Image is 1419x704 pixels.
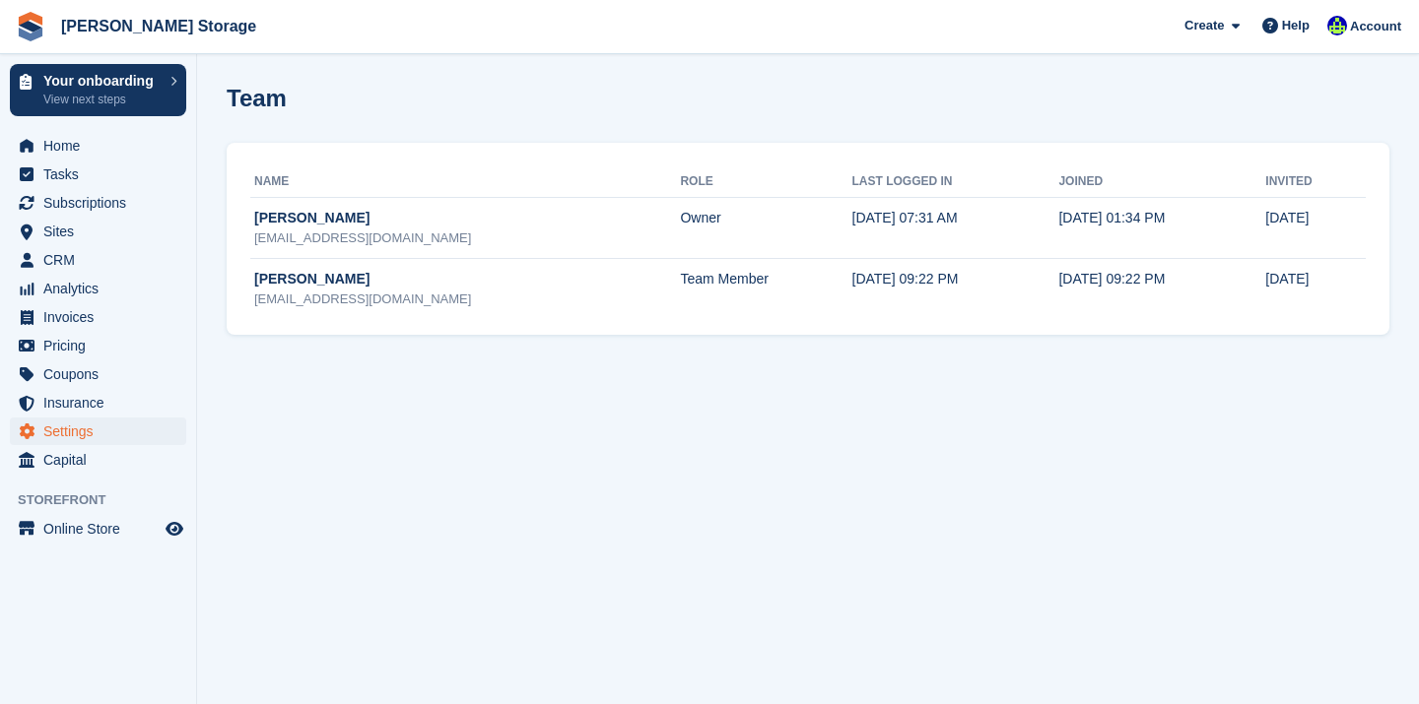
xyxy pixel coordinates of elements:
td: [DATE] 01:34 PM [1058,198,1265,259]
span: Help [1282,16,1310,35]
span: Storefront [18,490,196,510]
a: menu [10,446,186,474]
th: Name [250,166,680,198]
a: menu [10,218,186,245]
span: Subscriptions [43,189,162,217]
td: [DATE] 07:31 AM [852,198,1059,259]
a: menu [10,132,186,160]
span: Home [43,132,162,160]
td: Team Member [680,259,851,320]
th: Role [680,166,851,198]
div: [PERSON_NAME] [254,269,680,289]
td: [DATE] [1265,259,1356,320]
div: [PERSON_NAME] [254,208,680,228]
a: menu [10,160,186,188]
a: Your onboarding View next steps [10,64,186,116]
img: Louise Pain [1327,16,1347,35]
a: menu [10,515,186,543]
td: [DATE] [1265,198,1356,259]
div: [EMAIL_ADDRESS][DOMAIN_NAME] [254,228,680,248]
span: Pricing [43,332,162,359]
span: Settings [43,417,162,445]
span: Insurance [43,389,162,416]
a: [PERSON_NAME] Storage [53,10,264,42]
td: Owner [680,198,851,259]
td: [DATE] 09:22 PM [1058,259,1265,320]
th: Joined [1058,166,1265,198]
div: [EMAIL_ADDRESS][DOMAIN_NAME] [254,289,680,309]
a: menu [10,275,186,302]
span: Capital [43,446,162,474]
span: Sites [43,218,162,245]
a: menu [10,332,186,359]
a: menu [10,389,186,416]
span: Online Store [43,515,162,543]
span: Invoices [43,303,162,331]
a: menu [10,303,186,331]
a: menu [10,417,186,445]
a: Preview store [163,517,186,541]
a: menu [10,246,186,274]
th: Last logged in [852,166,1059,198]
p: Your onboarding [43,74,161,88]
a: menu [10,360,186,388]
span: Coupons [43,360,162,388]
td: [DATE] 09:22 PM [852,259,1059,320]
p: View next steps [43,91,161,108]
span: Tasks [43,160,162,188]
a: menu [10,189,186,217]
span: CRM [43,246,162,274]
img: stora-icon-8386f47178a22dfd0bd8f6a31ec36ba5ce8667c1dd55bd0f319d3a0aa187defe.svg [16,12,45,41]
span: Create [1184,16,1224,35]
span: Account [1350,17,1401,36]
h1: Team [227,85,287,111]
th: Invited [1265,166,1356,198]
span: Analytics [43,275,162,302]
